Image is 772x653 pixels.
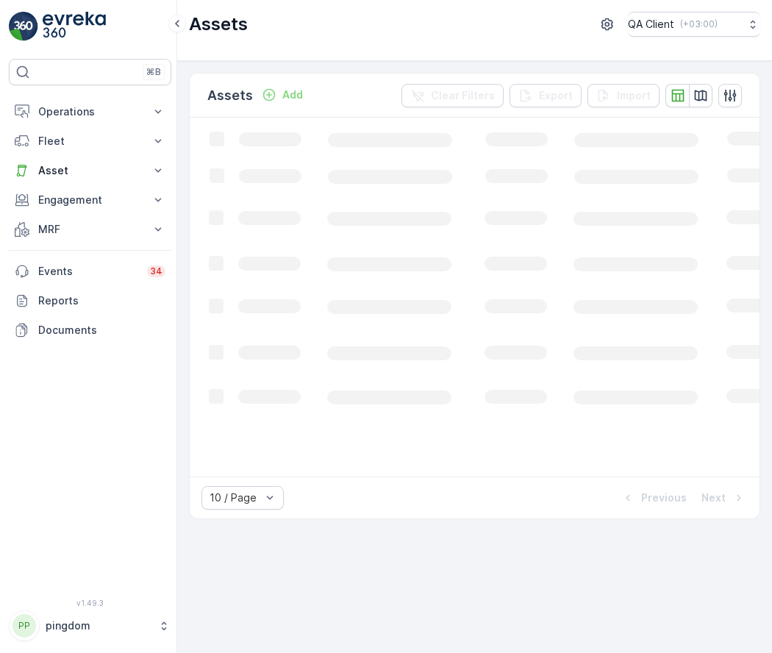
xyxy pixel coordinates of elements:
[9,97,171,126] button: Operations
[38,163,142,178] p: Asset
[680,18,718,30] p: ( +03:00 )
[539,88,573,103] p: Export
[619,489,688,507] button: Previous
[38,222,142,237] p: MRF
[9,156,171,185] button: Asset
[38,264,138,279] p: Events
[401,84,504,107] button: Clear Filters
[9,215,171,244] button: MRF
[9,286,171,315] a: Reports
[207,85,253,106] p: Assets
[43,12,106,41] img: logo_light-DOdMpM7g.png
[9,126,171,156] button: Fleet
[641,490,687,505] p: Previous
[9,257,171,286] a: Events34
[431,88,495,103] p: Clear Filters
[189,13,248,36] p: Assets
[38,134,142,149] p: Fleet
[700,489,748,507] button: Next
[628,17,674,32] p: QA Client
[617,88,651,103] p: Import
[587,84,660,107] button: Import
[9,599,171,607] span: v 1.49.3
[282,88,303,102] p: Add
[9,315,171,345] a: Documents
[146,66,161,78] p: ⌘B
[9,185,171,215] button: Engagement
[38,293,165,308] p: Reports
[628,12,760,37] button: QA Client(+03:00)
[38,323,165,338] p: Documents
[46,618,151,633] p: pingdom
[38,104,142,119] p: Operations
[701,490,726,505] p: Next
[38,193,142,207] p: Engagement
[9,12,38,41] img: logo
[256,86,309,104] button: Add
[9,610,171,641] button: PPpingdom
[150,265,162,277] p: 34
[12,614,36,638] div: PP
[510,84,582,107] button: Export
